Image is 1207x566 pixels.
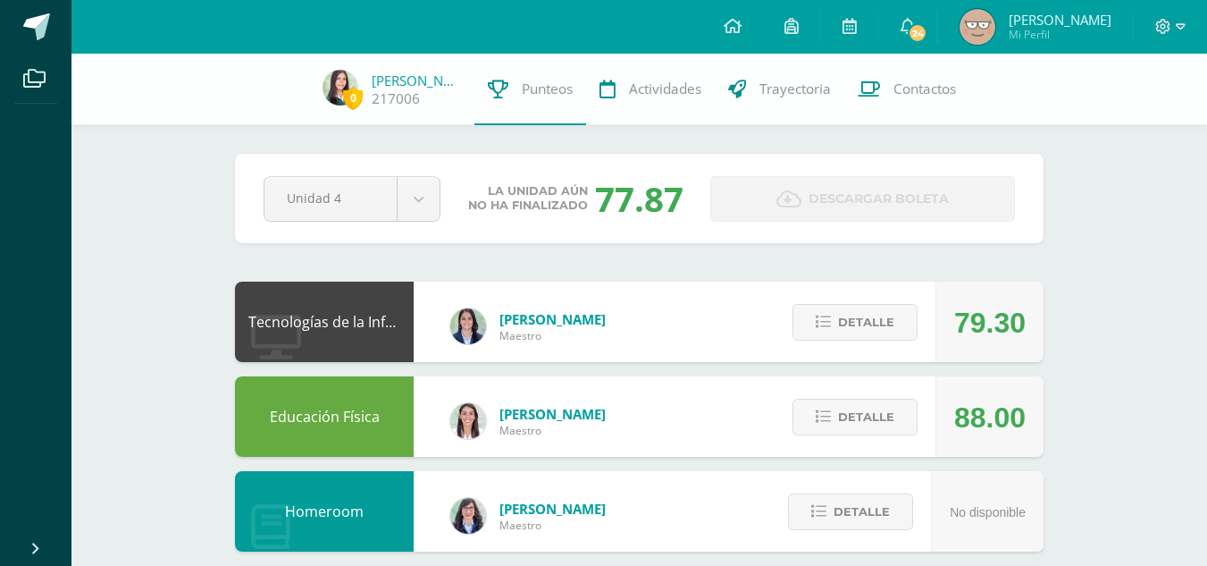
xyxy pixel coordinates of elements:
span: Descargar boleta [809,177,949,221]
span: Detalle [834,495,890,528]
a: Actividades [586,54,715,125]
span: Maestro [499,423,606,438]
span: Maestro [499,328,606,343]
img: 7489ccb779e23ff9f2c3e89c21f82ed0.png [450,308,486,344]
a: Trayectoria [715,54,844,125]
img: 68dbb99899dc55733cac1a14d9d2f825.png [450,403,486,439]
span: 24 [908,23,927,43]
span: Unidad 4 [287,177,374,219]
a: Contactos [844,54,969,125]
button: Detalle [792,399,918,435]
div: Educación Física [235,376,414,457]
img: 8d8ff8015fc9a34b1522a419096e4ceb.png [323,70,358,106]
span: Punteos [522,80,573,98]
div: 88.00 [954,377,1026,458]
span: Detalle [838,306,894,339]
span: [PERSON_NAME] [499,405,606,423]
span: Trayectoria [759,80,831,98]
a: 217006 [372,89,420,108]
img: 01c6c64f30021d4204c203f22eb207bb.png [450,498,486,534]
span: Mi Perfil [1009,27,1111,42]
span: La unidad aún no ha finalizado [468,184,588,213]
button: Detalle [788,494,913,530]
a: Unidad 4 [264,177,440,221]
img: 5ec471dfff4524e1748c7413bc86834f.png [960,9,995,45]
span: 0 [343,87,363,109]
span: Actividades [629,80,701,98]
span: No disponible [950,505,1026,520]
button: Detalle [792,304,918,341]
span: [PERSON_NAME] [1009,11,1111,29]
span: Contactos [893,80,956,98]
a: [PERSON_NAME] [372,72,461,89]
div: Tecnologías de la Información y Comunicación: Computación [235,282,414,362]
div: 77.87 [595,175,683,222]
div: 79.30 [954,283,1026,363]
span: [PERSON_NAME] [499,310,606,328]
span: Detalle [838,401,894,434]
a: Punteos [474,54,586,125]
span: Maestro [499,518,606,533]
div: Homeroom [235,471,414,552]
span: [PERSON_NAME] [499,500,606,518]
